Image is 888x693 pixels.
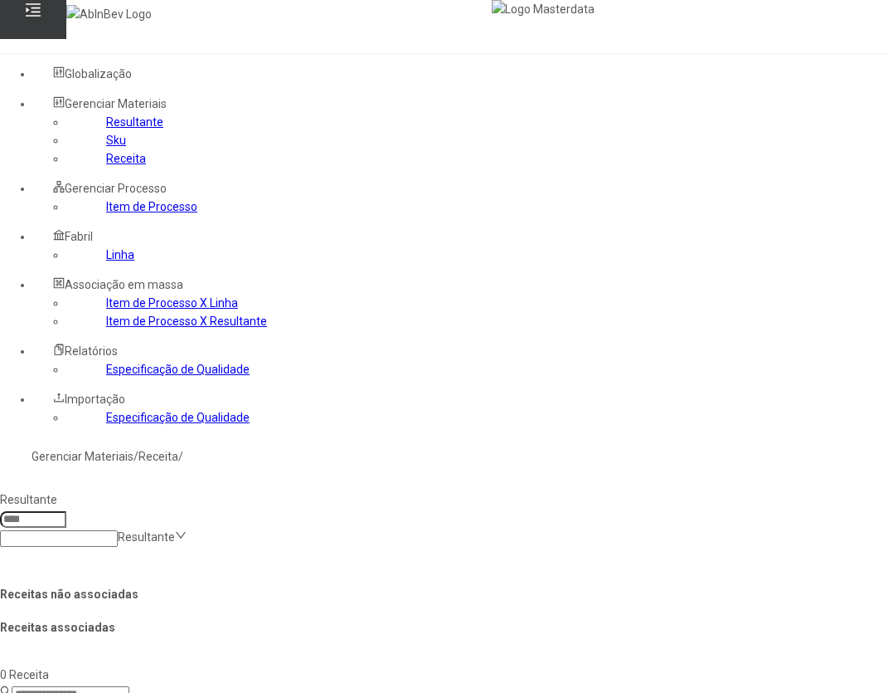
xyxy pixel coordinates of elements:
[106,248,134,261] a: Linha
[106,296,238,310] a: Item de Processo X Linha
[106,115,163,129] a: Resultante
[106,200,197,213] a: Item de Processo
[65,344,118,358] span: Relatórios
[106,411,250,424] a: Especificação de Qualidade
[106,363,250,376] a: Especificação de Qualidade
[32,450,133,463] a: Gerenciar Materiais
[66,5,152,23] img: AbInBev Logo
[138,450,178,463] a: Receita
[133,450,138,463] nz-breadcrumb-separator: /
[65,230,93,243] span: Fabril
[65,278,183,291] span: Associação em massa
[65,182,167,195] span: Gerenciar Processo
[106,315,267,328] a: Item de Processo X Resultante
[118,530,175,544] nz-select-placeholder: Resultante
[65,393,125,406] span: Importação
[106,152,146,165] a: Receita
[65,67,132,81] span: Globalização
[65,97,167,110] span: Gerenciar Materiais
[106,134,126,147] a: Sku
[178,450,183,463] nz-breadcrumb-separator: /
